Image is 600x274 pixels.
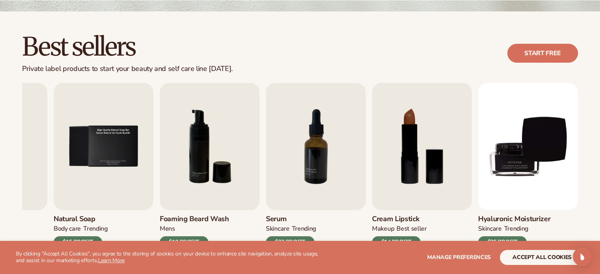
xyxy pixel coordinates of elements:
[266,215,316,224] h3: Serum
[478,236,527,248] div: $35 PROFIT
[504,225,528,233] div: TRENDING
[266,83,366,248] a: 7 / 9
[396,225,427,233] div: BEST SELLER
[98,257,125,264] a: Learn More
[427,250,491,265] button: Manage preferences
[573,247,592,266] div: Open Intercom Messenger
[372,215,427,224] h3: Cream Lipstick
[478,225,501,233] div: SKINCARE
[16,251,327,264] p: By clicking "Accept All Cookies", you agree to the storing of cookies on your device to enhance s...
[54,83,153,248] a: 5 / 9
[54,215,108,224] h3: Natural Soap
[160,225,175,233] div: mens
[54,225,81,233] div: BODY Care
[500,250,584,265] button: accept all cookies
[160,83,260,248] a: 6 / 9
[372,83,472,248] a: 8 / 9
[22,65,233,73] div: Private label products to start your beauty and self care line [DATE].
[372,236,421,248] div: $14 PROFIT
[266,225,289,233] div: SKINCARE
[54,236,102,248] div: $15 PROFIT
[427,253,491,261] span: Manage preferences
[292,225,316,233] div: TRENDING
[160,215,229,224] h3: Foaming beard wash
[22,34,233,60] h2: Best sellers
[478,83,578,248] a: 9 / 9
[83,225,107,233] div: TRENDING
[478,215,550,224] h3: Hyaluronic moisturizer
[372,225,394,233] div: MAKEUP
[507,44,578,63] a: Start free
[160,236,208,248] div: $10 PROFIT
[266,236,314,248] div: $32 PROFIT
